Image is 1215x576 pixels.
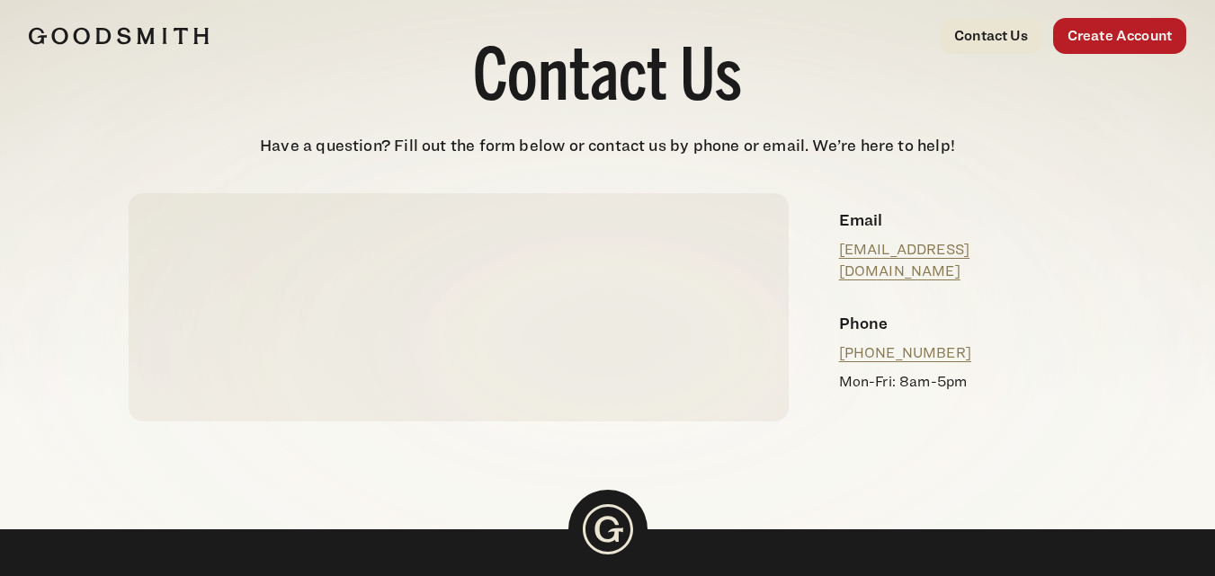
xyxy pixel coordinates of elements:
a: [PHONE_NUMBER] [839,344,971,361]
img: Goodsmith Logo [568,490,648,569]
img: Goodsmith [29,27,209,45]
h4: Email [839,208,1073,232]
a: Contact Us [940,18,1042,54]
h4: Phone [839,311,1073,335]
a: Create Account [1053,18,1186,54]
p: Mon-Fri: 8am-5pm [839,371,1073,393]
a: [EMAIL_ADDRESS][DOMAIN_NAME] [839,241,969,279]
